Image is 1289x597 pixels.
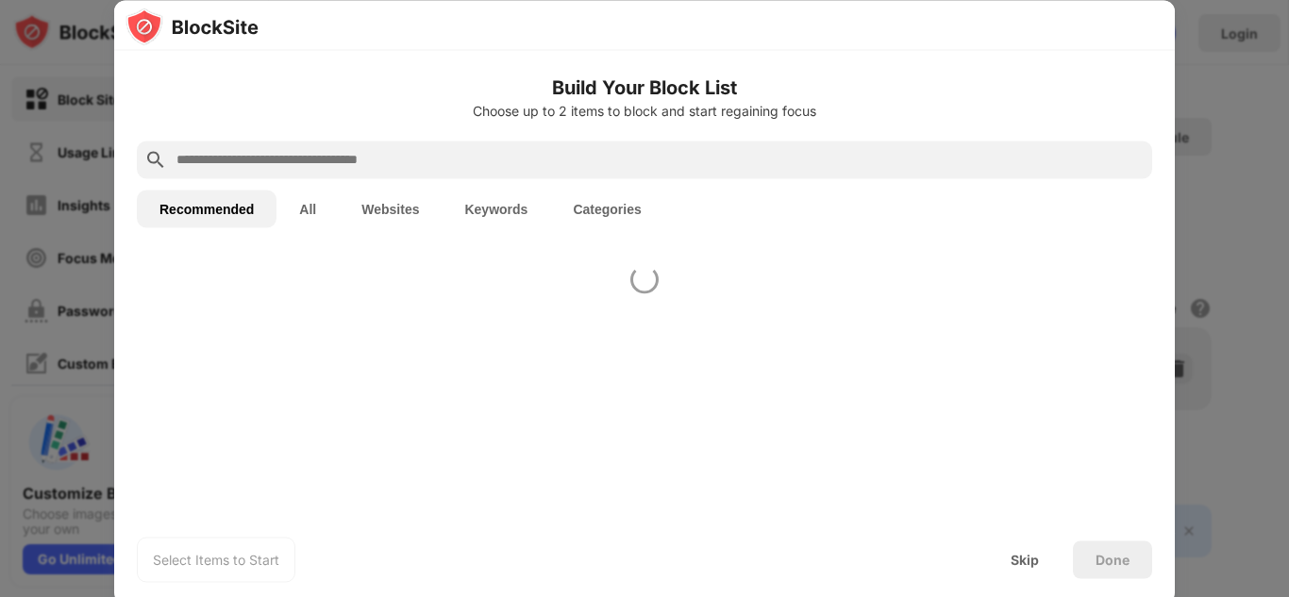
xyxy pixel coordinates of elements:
img: search.svg [144,148,167,171]
button: Categories [550,190,663,227]
img: logo-blocksite.svg [126,8,259,45]
div: Select Items to Start [153,550,279,569]
h6: Build Your Block List [137,73,1152,101]
button: Websites [339,190,442,227]
button: Recommended [137,190,276,227]
button: All [276,190,339,227]
button: Keywords [442,190,550,227]
div: Choose up to 2 items to block and start regaining focus [137,103,1152,118]
div: Skip [1011,552,1039,567]
div: Done [1096,552,1130,567]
